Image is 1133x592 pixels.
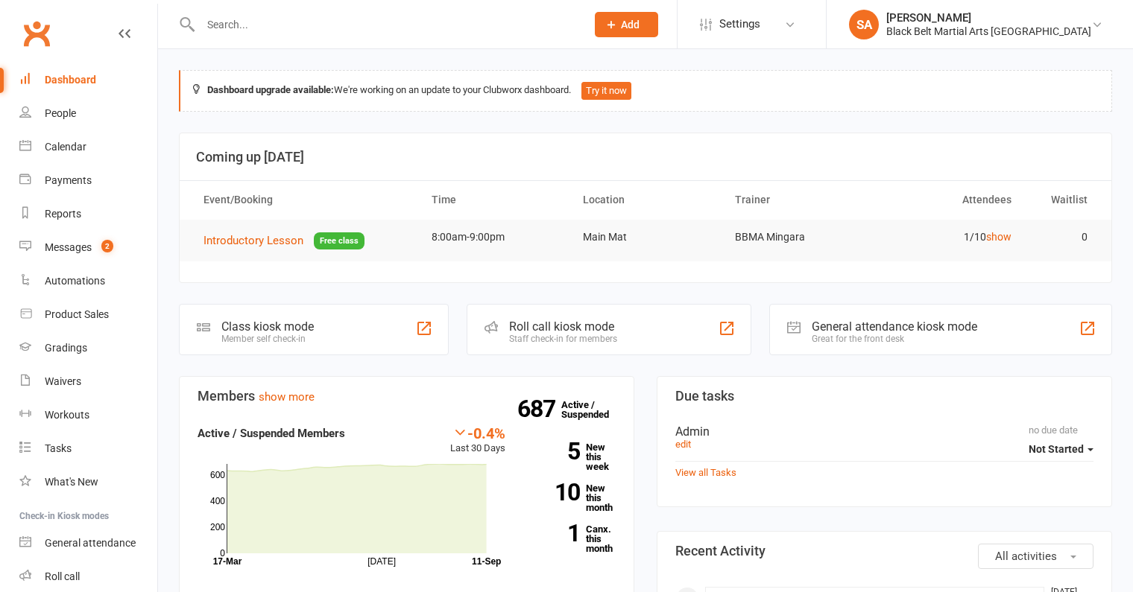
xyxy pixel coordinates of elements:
div: -0.4% [450,424,505,441]
a: Automations [19,264,157,298]
a: Messages 2 [19,231,157,264]
button: Not Started [1029,436,1093,462]
a: 5New this week [528,442,616,471]
div: Roll call kiosk mode [509,319,617,334]
strong: 10 [528,481,580,503]
a: Dashboard [19,63,157,97]
div: What's New [45,476,98,488]
th: Event/Booking [190,181,418,219]
button: Add [595,12,658,37]
div: Last 30 Days [450,424,505,456]
a: Payments [19,164,157,197]
a: View all Tasks [675,467,736,478]
a: Tasks [19,432,157,465]
div: Black Belt Martial Arts [GEOGRAPHIC_DATA] [886,25,1091,38]
a: Calendar [19,130,157,164]
h3: Coming up [DATE] [196,150,1095,165]
div: Messages [45,241,92,253]
div: Staff check-in for members [509,334,617,344]
button: Introductory LessonFree class [203,232,364,250]
button: All activities [978,544,1093,569]
a: 10New this month [528,483,616,512]
div: Roll call [45,570,80,582]
span: Settings [719,7,760,41]
span: All activities [995,550,1057,563]
a: Clubworx [18,15,55,52]
div: General attendance [45,537,136,549]
h3: Recent Activity [675,544,1093,558]
div: Calendar [45,141,86,153]
a: edit [675,439,691,450]
span: Introductory Lesson [203,234,303,247]
h3: Members [198,389,616,404]
a: 1Canx. this month [528,524,616,553]
span: Free class [314,232,364,249]
th: Location [569,181,722,219]
strong: 687 [517,398,561,420]
th: Waitlist [1025,181,1101,219]
div: Automations [45,275,105,287]
div: Dashboard [45,74,96,86]
td: Main Mat [569,220,722,255]
strong: Dashboard upgrade available: [207,84,334,95]
a: What's New [19,465,157,499]
th: Time [418,181,570,219]
span: 2 [101,240,113,252]
div: We're working on an update to your Clubworx dashboard. [179,70,1112,112]
input: Search... [196,14,575,35]
a: show more [259,390,315,404]
th: Attendees [873,181,1025,219]
div: Workouts [45,409,89,421]
div: [PERSON_NAME] [886,11,1091,25]
a: 687Active / Suspended [561,389,627,430]
a: Reports [19,197,157,231]
a: show [986,231,1012,243]
h3: Due tasks [675,389,1093,404]
div: Member self check-in [221,334,314,344]
a: Waivers [19,365,157,398]
td: 1/10 [873,220,1025,255]
th: Trainer [722,181,874,219]
div: Admin [675,424,1093,439]
div: Class kiosk mode [221,319,314,334]
span: Add [621,19,640,31]
strong: 1 [528,522,580,544]
div: Payments [45,174,92,186]
strong: Active / Suspended Members [198,427,345,440]
div: Tasks [45,442,72,454]
div: People [45,107,76,119]
span: Not Started [1029,443,1084,455]
a: Product Sales [19,298,157,331]
a: Gradings [19,331,157,365]
a: General attendance kiosk mode [19,526,157,560]
div: Product Sales [45,308,109,320]
a: People [19,97,157,130]
td: BBMA Mingara [722,220,874,255]
button: Try it now [581,82,631,100]
div: General attendance kiosk mode [812,319,977,334]
td: 0 [1025,220,1101,255]
div: Waivers [45,375,81,387]
td: 8:00am-9:00pm [418,220,570,255]
div: Gradings [45,342,87,354]
a: Workouts [19,398,157,432]
strong: 5 [528,440,580,462]
div: SA [849,10,879,39]
div: Great for the front desk [812,334,977,344]
div: Reports [45,208,81,220]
